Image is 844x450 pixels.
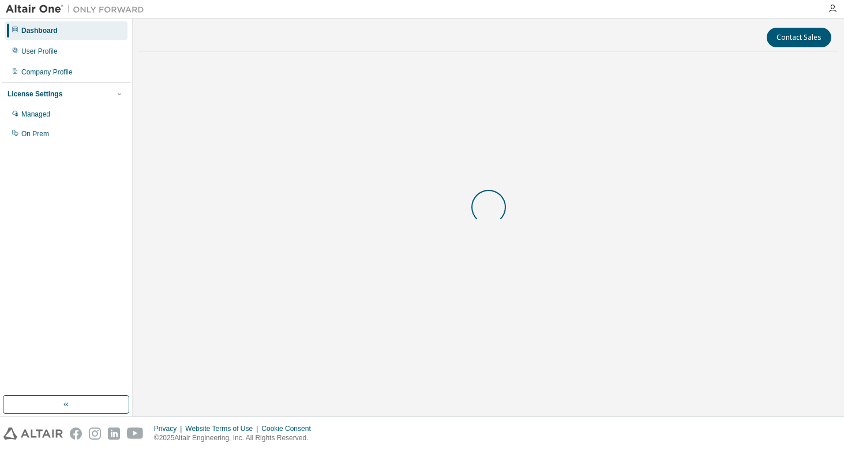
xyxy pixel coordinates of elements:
img: instagram.svg [89,427,101,440]
div: Cookie Consent [261,424,317,433]
div: License Settings [7,89,62,99]
img: youtube.svg [127,427,144,440]
div: Privacy [154,424,185,433]
div: Company Profile [21,67,73,77]
div: Website Terms of Use [185,424,261,433]
img: linkedin.svg [108,427,120,440]
div: User Profile [21,47,58,56]
button: Contact Sales [767,28,831,47]
div: On Prem [21,129,49,138]
img: altair_logo.svg [3,427,63,440]
img: Altair One [6,3,150,15]
div: Dashboard [21,26,58,35]
img: facebook.svg [70,427,82,440]
p: © 2025 Altair Engineering, Inc. All Rights Reserved. [154,433,318,443]
div: Managed [21,110,50,119]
